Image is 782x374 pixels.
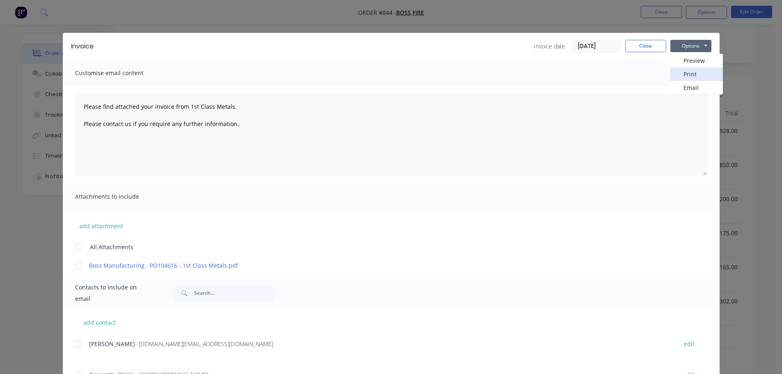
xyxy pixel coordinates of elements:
span: Customise email content [75,67,165,79]
input: Search... [194,285,275,301]
button: Options [670,40,711,52]
span: All Attachments [90,243,133,251]
span: Attachments to include [75,191,165,202]
span: Invoice date [534,42,565,50]
textarea: Please find attached your invoice from 1st Class Metals. Please contact us if you require any fur... [75,94,707,176]
button: Email [670,81,723,94]
button: edit [679,338,699,349]
span: - [DOMAIN_NAME][EMAIL_ADDRESS][DOMAIN_NAME] [135,340,273,348]
button: add contact [75,316,124,328]
button: Print [670,67,723,81]
button: Close [625,40,666,52]
button: add attachment [75,220,127,232]
span: [PERSON_NAME] [89,340,135,348]
div: Invoice [71,41,94,51]
span: Contacts to include on email [75,282,153,305]
a: Boss Manufacturing - PO104616 - 1st Class Metals.pdf [89,261,669,270]
button: Preview [670,54,723,67]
